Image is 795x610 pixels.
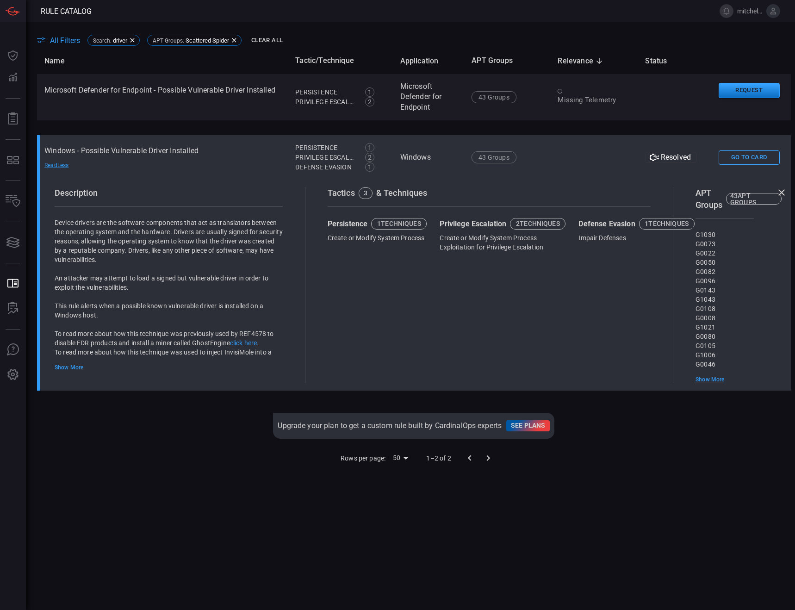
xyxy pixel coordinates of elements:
div: Read Less [44,162,109,169]
div: Show More [696,376,754,383]
button: Cards [2,231,24,254]
div: Persistence [328,218,431,230]
p: To read more about how this technique was previously used by REF4578 to disable EDR products and ... [55,329,283,348]
div: G0008 [696,313,754,323]
p: 1–2 of 2 [426,454,451,463]
div: Impair Defenses [578,233,698,243]
span: Rule Catalog [41,7,92,16]
button: Detections [2,67,24,89]
div: Create or Modify System Process [328,233,431,243]
div: G0096 [696,276,754,286]
button: Ask Us A Question [2,339,24,361]
div: Resolved [645,152,696,163]
div: G0073 [696,239,754,249]
div: Search:driver [87,35,140,46]
span: Scattered Spider [186,37,229,44]
div: G1021 [696,323,754,332]
button: Go To Card [719,150,780,165]
div: G0143 [696,286,754,295]
span: Upgrade your plan to get a custom rule built by CardinalOps experts [278,421,502,430]
span: Status [645,56,679,67]
div: Description [55,187,283,199]
div: 1 [365,162,374,172]
button: Rule Catalog [2,273,24,295]
a: click here. [230,339,259,347]
div: 1 [365,87,374,97]
td: Microsoft Defender for Endpoint - Possible Vulnerable Driver Installed [37,74,288,121]
div: G1006 [696,350,754,360]
span: Search : [93,37,112,44]
p: Rows per page: [341,454,385,463]
div: Privilege Escalation [295,153,355,162]
div: 1 techniques [377,220,421,227]
div: 3 [364,190,367,196]
a: click here. [161,358,190,365]
div: G0046 [696,360,754,369]
div: Exploitation for Privilege Escalation [440,243,569,252]
div: 43 APT GROUPS [730,193,777,205]
button: Preferences [2,364,24,386]
th: Tactic/Technique [288,48,392,74]
td: Microsoft Defender for Endpoint [393,74,465,121]
div: Defense Evasion [295,162,355,172]
div: 2 techniques [516,220,560,227]
span: mitchellbernadsky [737,7,763,15]
button: Clear All [249,33,285,48]
div: G1030 [696,230,754,239]
td: Windows - Possible Vulnerable Driver Installed [37,135,288,180]
p: Device drivers are the software components that act as translators between the operating system a... [55,218,283,264]
div: G0050 [696,258,754,267]
div: Create or Modify System Process [440,233,569,243]
div: Missing Telemetry [558,95,630,105]
p: To read more about how this technique was used to inject InvisiMole into a legitimate process fro... [55,348,283,366]
td: Windows [393,135,465,180]
span: Application [400,56,451,67]
span: Relevance [558,56,605,67]
div: 50 [389,451,411,465]
p: This rule alerts when a possible known vulnerable driver is installed on a Windows host. [55,301,283,320]
div: 2 [365,153,374,162]
div: Defense Evasion [578,218,698,230]
div: APT Groups:Scattered Spider [147,35,242,46]
span: All Filters [50,36,80,45]
button: Reports [2,108,24,130]
div: G0082 [696,267,754,276]
div: G1043 [696,295,754,304]
div: G0080 [696,332,754,341]
div: G0004 [696,369,754,378]
a: See plans [506,420,550,431]
div: Privilege Escalation [440,218,569,230]
span: APT Groups : [153,37,184,44]
button: Inventory [2,190,24,212]
button: All Filters [37,36,80,45]
div: Tactics & Techniques [328,187,651,199]
div: Privilege Escalation [295,97,355,107]
div: G0105 [696,341,754,350]
button: Request [719,83,780,98]
div: Persistence [295,87,355,97]
div: 1 techniques [645,220,689,227]
span: Name [44,56,77,67]
span: driver [113,37,127,44]
button: Dashboard [2,44,24,67]
button: MITRE - Detection Posture [2,149,24,171]
div: 1 [365,143,374,152]
div: Persistence [295,143,355,153]
p: An attacker may attempt to load a signed but vulnerable driver in order to exploit the vulnerabil... [55,274,283,292]
div: G0108 [696,304,754,313]
div: APT Groups [696,187,754,211]
div: G0022 [696,249,754,258]
div: Show More [55,364,283,371]
div: 2 [365,97,374,106]
button: ALERT ANALYSIS [2,298,24,320]
div: 43 Groups [472,151,516,163]
div: 43 Groups [472,91,516,103]
th: APT Groups [464,48,550,74]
